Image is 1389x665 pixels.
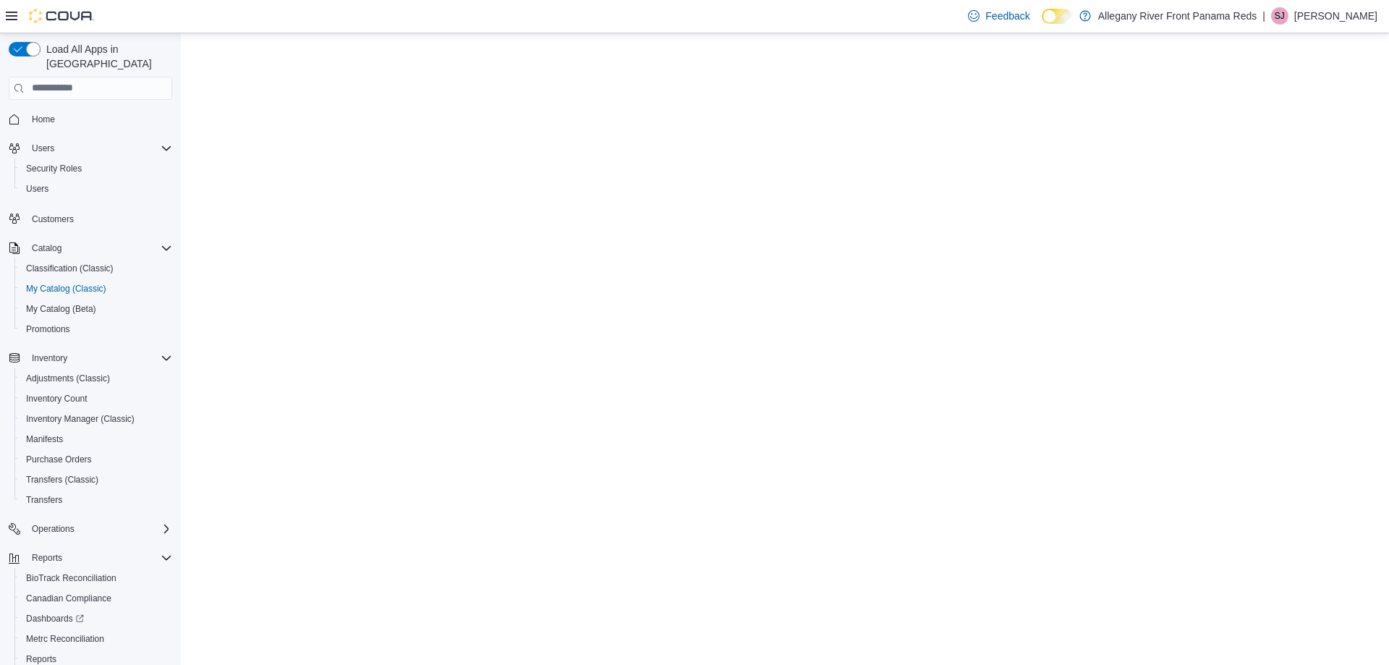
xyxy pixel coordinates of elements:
[26,520,80,538] button: Operations
[20,569,172,587] span: BioTrack Reconciliation
[1042,9,1072,24] input: Dark Mode
[14,470,178,490] button: Transfers (Classic)
[29,9,94,23] img: Cova
[26,183,48,195] span: Users
[20,630,172,648] span: Metrc Reconciliation
[20,431,69,448] a: Manifests
[20,300,172,318] span: My Catalog (Beta)
[26,283,106,295] span: My Catalog (Classic)
[20,280,172,297] span: My Catalog (Classic)
[3,519,178,539] button: Operations
[32,213,74,225] span: Customers
[3,138,178,158] button: Users
[26,110,172,128] span: Home
[1098,7,1257,25] p: Allegany River Front Panama Reds
[3,208,178,229] button: Customers
[1294,7,1377,25] p: [PERSON_NAME]
[20,410,140,428] a: Inventory Manager (Classic)
[20,300,102,318] a: My Catalog (Beta)
[20,630,110,648] a: Metrc Reconciliation
[962,1,1035,30] a: Feedback
[20,370,172,387] span: Adjustments (Classic)
[26,549,172,567] span: Reports
[20,471,172,488] span: Transfers (Classic)
[1275,7,1285,25] span: SJ
[3,548,178,568] button: Reports
[20,569,122,587] a: BioTrack Reconciliation
[14,568,178,588] button: BioTrack Reconciliation
[3,109,178,130] button: Home
[26,240,67,257] button: Catalog
[26,373,110,384] span: Adjustments (Classic)
[20,471,104,488] a: Transfers (Classic)
[20,160,88,177] a: Security Roles
[20,370,116,387] a: Adjustments (Classic)
[26,303,96,315] span: My Catalog (Beta)
[20,610,172,627] span: Dashboards
[1042,24,1042,25] span: Dark Mode
[20,451,172,468] span: Purchase Orders
[26,474,98,486] span: Transfers (Classic)
[985,9,1029,23] span: Feedback
[14,429,178,449] button: Manifests
[14,299,178,319] button: My Catalog (Beta)
[26,653,56,665] span: Reports
[26,163,82,174] span: Security Roles
[14,629,178,649] button: Metrc Reconciliation
[26,140,172,157] span: Users
[32,242,61,254] span: Catalog
[14,389,178,409] button: Inventory Count
[20,180,54,198] a: Users
[14,279,178,299] button: My Catalog (Classic)
[26,350,73,367] button: Inventory
[20,451,98,468] a: Purchase Orders
[20,321,172,338] span: Promotions
[32,143,54,154] span: Users
[41,42,172,71] span: Load All Apps in [GEOGRAPHIC_DATA]
[26,633,104,645] span: Metrc Reconciliation
[26,413,135,425] span: Inventory Manager (Classic)
[14,490,178,510] button: Transfers
[26,433,63,445] span: Manifests
[14,588,178,609] button: Canadian Compliance
[32,523,75,535] span: Operations
[20,260,119,277] a: Classification (Classic)
[14,179,178,199] button: Users
[26,393,88,404] span: Inventory Count
[20,390,172,407] span: Inventory Count
[20,410,172,428] span: Inventory Manager (Classic)
[20,321,76,338] a: Promotions
[26,549,68,567] button: Reports
[20,280,112,297] a: My Catalog (Classic)
[26,454,92,465] span: Purchase Orders
[26,111,61,128] a: Home
[32,552,62,564] span: Reports
[1271,7,1288,25] div: Stephen Jansen
[20,390,93,407] a: Inventory Count
[26,350,172,367] span: Inventory
[26,240,172,257] span: Catalog
[32,352,67,364] span: Inventory
[20,431,172,448] span: Manifests
[20,491,172,509] span: Transfers
[26,494,62,506] span: Transfers
[26,211,80,228] a: Customers
[20,160,172,177] span: Security Roles
[14,449,178,470] button: Purchase Orders
[26,613,84,624] span: Dashboards
[20,260,172,277] span: Classification (Classic)
[14,609,178,629] a: Dashboards
[20,590,172,607] span: Canadian Compliance
[20,180,172,198] span: Users
[14,258,178,279] button: Classification (Classic)
[26,520,172,538] span: Operations
[14,368,178,389] button: Adjustments (Classic)
[20,610,90,627] a: Dashboards
[26,593,111,604] span: Canadian Compliance
[3,238,178,258] button: Catalog
[26,209,172,227] span: Customers
[20,491,68,509] a: Transfers
[20,590,117,607] a: Canadian Compliance
[3,348,178,368] button: Inventory
[1262,7,1265,25] p: |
